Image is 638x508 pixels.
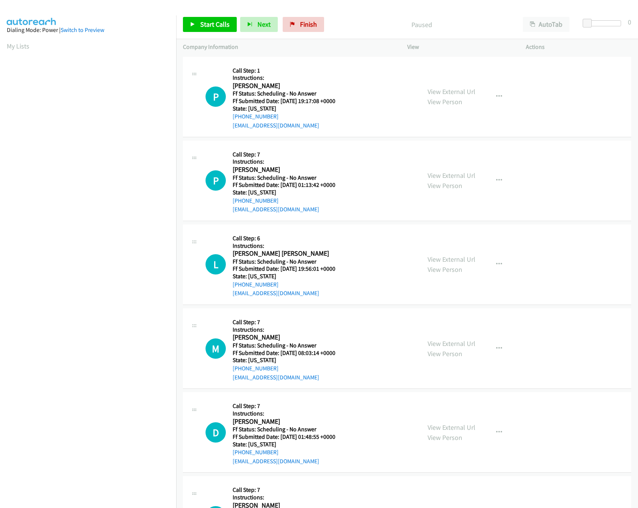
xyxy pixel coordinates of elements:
[233,290,319,297] a: [EMAIL_ADDRESS][DOMAIN_NAME]
[7,58,176,415] iframe: Dialpad
[428,181,462,190] a: View Person
[233,318,345,326] h5: Call Step: 7
[428,349,462,358] a: View Person
[233,441,345,448] h5: State: [US_STATE]
[233,273,345,280] h5: State: [US_STATE]
[233,181,345,189] h5: Ff Submitted Date: [DATE] 01:13:42 +0000
[206,338,226,359] h1: M
[233,105,345,112] h5: State: [US_STATE]
[233,417,345,426] h2: [PERSON_NAME]
[233,242,345,250] h5: Instructions:
[7,42,29,50] a: My Lists
[523,17,569,32] button: AutoTab
[586,20,621,26] div: Delay between calls (in seconds)
[428,423,475,432] a: View External Url
[233,165,345,174] h2: [PERSON_NAME]
[233,449,279,456] a: [PHONE_NUMBER]
[233,458,319,465] a: [EMAIL_ADDRESS][DOMAIN_NAME]
[233,356,345,364] h5: State: [US_STATE]
[200,20,230,29] span: Start Calls
[407,42,513,52] p: View
[283,17,324,32] a: Finish
[428,265,462,274] a: View Person
[526,42,631,52] p: Actions
[233,82,345,90] h2: [PERSON_NAME]
[240,17,278,32] button: Next
[233,258,345,265] h5: Ff Status: Scheduling - No Answer
[428,433,462,442] a: View Person
[428,97,462,106] a: View Person
[206,254,226,274] h1: L
[233,410,345,417] h5: Instructions:
[428,87,475,96] a: View External Url
[233,374,319,381] a: [EMAIL_ADDRESS][DOMAIN_NAME]
[233,494,345,501] h5: Instructions:
[233,74,345,82] h5: Instructions:
[233,122,319,129] a: [EMAIL_ADDRESS][DOMAIN_NAME]
[206,86,226,107] div: The call is yet to be attempted
[183,17,237,32] a: Start Calls
[233,281,279,288] a: [PHONE_NUMBER]
[428,339,475,348] a: View External Url
[233,151,345,158] h5: Call Step: 7
[233,206,319,213] a: [EMAIL_ADDRESS][DOMAIN_NAME]
[206,170,226,191] div: The call is yet to be attempted
[233,349,345,357] h5: Ff Submitted Date: [DATE] 08:03:14 +0000
[183,42,394,52] p: Company Information
[257,20,271,29] span: Next
[206,338,226,359] div: The call is yet to be attempted
[233,97,345,105] h5: Ff Submitted Date: [DATE] 19:17:08 +0000
[206,86,226,107] h1: P
[233,433,345,441] h5: Ff Submitted Date: [DATE] 01:48:55 +0000
[428,171,475,180] a: View External Url
[300,20,317,29] span: Finish
[233,67,345,74] h5: Call Step: 1
[233,90,345,97] h5: Ff Status: Scheduling - No Answer
[233,235,345,242] h5: Call Step: 6
[61,26,104,33] a: Switch to Preview
[233,249,345,258] h2: [PERSON_NAME] [PERSON_NAME]
[206,254,226,274] div: The call is yet to be attempted
[7,26,169,35] div: Dialing Mode: Power |
[206,422,226,443] div: The call is yet to be attempted
[233,486,345,494] h5: Call Step: 7
[233,333,345,342] h2: [PERSON_NAME]
[233,365,279,372] a: [PHONE_NUMBER]
[233,197,279,204] a: [PHONE_NUMBER]
[233,189,345,196] h5: State: [US_STATE]
[233,265,345,273] h5: Ff Submitted Date: [DATE] 19:56:01 +0000
[233,342,345,349] h5: Ff Status: Scheduling - No Answer
[628,17,631,27] div: 0
[233,113,279,120] a: [PHONE_NUMBER]
[206,422,226,443] h1: D
[233,426,345,433] h5: Ff Status: Scheduling - No Answer
[206,170,226,191] h1: P
[233,402,345,410] h5: Call Step: 7
[428,255,475,264] a: View External Url
[233,326,345,334] h5: Instructions:
[233,174,345,182] h5: Ff Status: Scheduling - No Answer
[233,158,345,165] h5: Instructions:
[334,20,509,30] p: Paused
